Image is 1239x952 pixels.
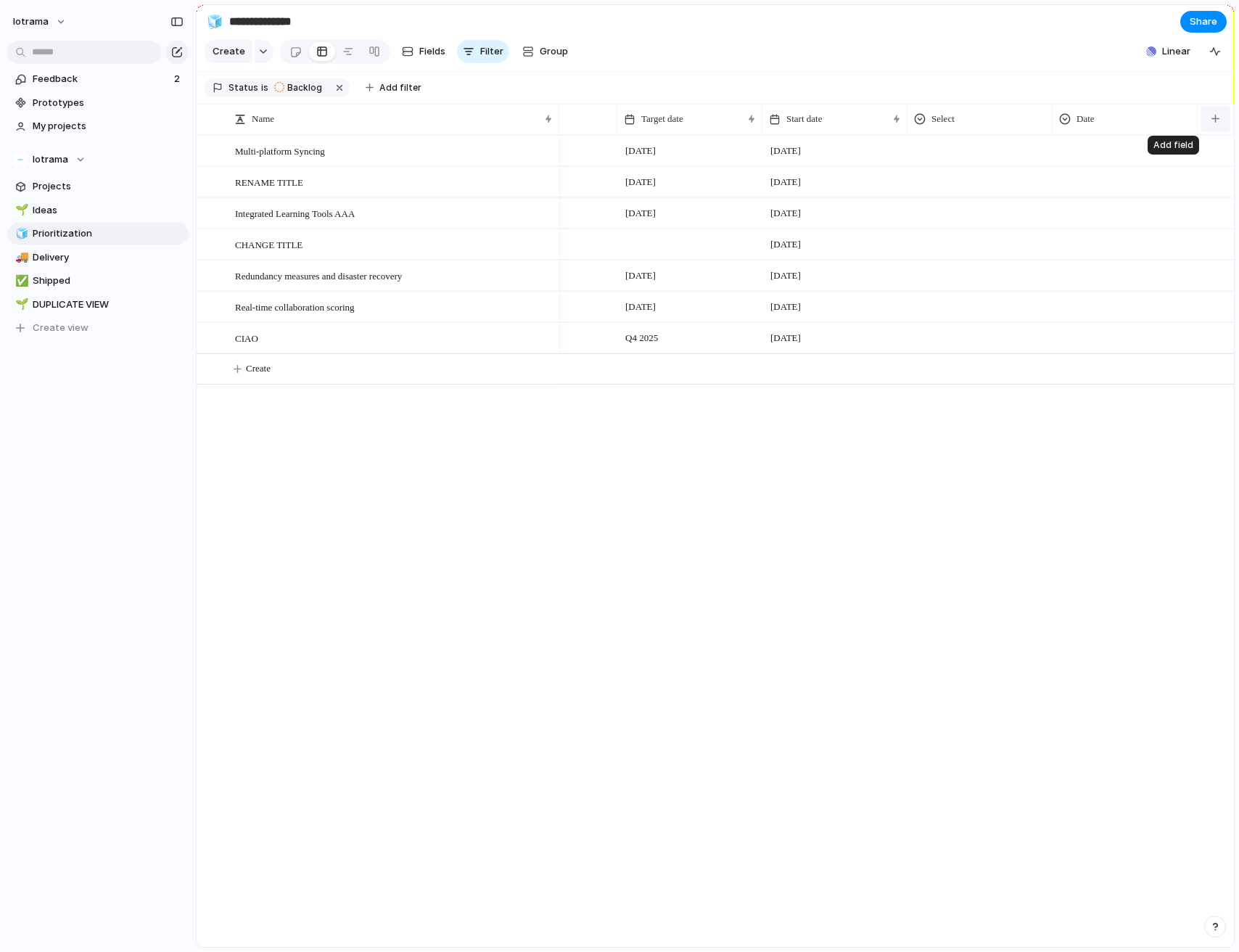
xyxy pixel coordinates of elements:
[622,142,659,160] span: [DATE]
[7,317,189,339] button: Create view
[7,149,189,171] button: Iotrama
[7,200,189,221] a: 🌱Ideas
[767,298,804,316] span: [DATE]
[229,81,258,94] span: Status
[931,112,955,126] span: Select
[13,274,28,288] button: ✅
[1077,112,1095,126] span: Date
[7,294,189,316] a: 🌱DUPLICATE VIEW
[15,273,25,290] div: ✅
[767,236,804,253] span: [DATE]
[786,112,822,126] span: Start date
[622,267,659,284] span: [DATE]
[1162,44,1190,59] span: Linear
[7,68,189,90] a: Feedback2
[767,142,804,160] span: [DATE]
[15,202,25,218] div: 🌱
[33,274,184,288] span: Shipped
[287,81,322,94] span: Backlog
[1180,11,1227,33] button: Share
[13,297,28,312] button: 🌱
[15,296,25,313] div: 🌱
[767,205,804,222] span: [DATE]
[33,297,184,312] span: DUPLICATE VIEW
[33,321,88,335] span: Create view
[213,44,245,59] span: Create
[235,267,402,284] span: Redundancy measures and disaster recovery
[1190,15,1217,29] span: Share
[622,329,662,347] span: Q4 2025
[235,142,325,159] span: Multi-platform Syncing
[33,119,184,134] span: My projects
[235,329,258,346] span: CIAO
[7,115,189,137] a: My projects
[33,250,184,265] span: Delivery
[1140,41,1196,62] button: Linear
[1148,136,1199,155] div: Add field
[204,40,252,63] button: Create
[13,226,28,241] button: 🧊
[7,223,189,245] a: 🧊Prioritization
[207,12,223,31] div: 🧊
[379,81,421,94] span: Add filter
[641,112,683,126] span: Target date
[174,72,183,86] span: 2
[13,15,49,29] span: iotrama
[767,173,804,191] span: [DATE]
[13,203,28,218] button: 🌱
[457,40,509,63] button: Filter
[622,173,659,191] span: [DATE]
[540,44,568,59] span: Group
[235,298,355,315] span: Real-time collaboration scoring
[7,270,189,292] a: ✅Shipped
[33,72,170,86] span: Feedback
[33,226,184,241] span: Prioritization
[622,205,659,222] span: [DATE]
[15,249,25,266] div: 🚚
[15,226,25,242] div: 🧊
[258,80,271,96] button: is
[252,112,274,126] span: Name
[419,44,445,59] span: Fields
[203,10,226,33] button: 🧊
[261,81,268,94] span: is
[235,173,303,190] span: RENAME TITLE
[396,40,451,63] button: Fields
[33,179,184,194] span: Projects
[622,298,659,316] span: [DATE]
[246,361,271,376] span: Create
[235,236,302,253] span: CHANGE TITLE
[7,10,74,33] button: iotrama
[33,203,184,218] span: Ideas
[7,92,189,114] a: Prototypes
[33,96,184,110] span: Prototypes
[7,176,189,197] a: Projects
[357,78,430,98] button: Add filter
[235,205,355,221] span: Integrated Learning Tools AAA
[270,80,331,96] button: Backlog
[33,152,68,167] span: Iotrama
[480,44,503,59] span: Filter
[13,250,28,265] button: 🚚
[767,329,804,347] span: [DATE]
[515,40,575,63] button: Group
[7,247,189,268] a: 🚚Delivery
[767,267,804,284] span: [DATE]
